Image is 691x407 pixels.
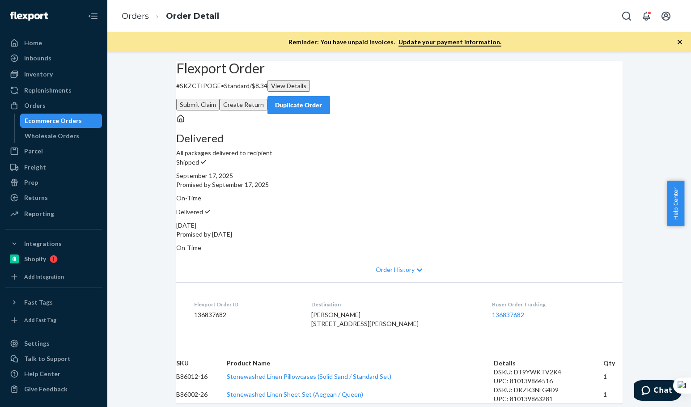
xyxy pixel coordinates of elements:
a: Parcel [5,144,102,158]
div: Prep [24,178,38,187]
a: Replenishments [5,83,102,98]
a: Orders [5,98,102,113]
a: Help Center [5,367,102,381]
div: Reporting [24,209,54,218]
div: Returns [24,193,48,202]
a: Inventory [5,67,102,81]
div: All packages delivered to recipient [176,132,623,157]
p: Delivered [176,207,623,216]
div: Help Center [24,369,60,378]
iframe: Opens a widget where you can chat to one of our agents [634,380,682,403]
button: Give Feedback [5,382,102,396]
div: Add Integration [24,273,64,280]
p: Promised by September 17, 2025 [176,180,623,189]
th: Product Name [227,359,494,368]
span: Standard [224,82,250,89]
div: DSKU: DT9YWKTV2K4 [494,368,603,377]
div: Ecommerce Orders [25,116,82,125]
div: UPC: 810139864516 [494,377,603,386]
p: Shipped [176,157,623,167]
button: Close Navigation [84,7,102,25]
th: SKU [176,359,227,368]
th: Qty [603,359,622,368]
button: Duplicate Order [267,96,330,114]
a: Reporting [5,207,102,221]
div: Wholesale Orders [25,131,79,140]
span: Order History [376,265,415,274]
p: Promised by [DATE] [176,230,623,239]
div: Give Feedback [24,385,68,394]
button: Open account menu [657,7,675,25]
p: # SKZCTIPOGE / $8.34 [176,80,623,92]
div: Integrations [24,239,62,248]
div: Duplicate Order [275,101,322,110]
div: Home [24,38,42,47]
div: View Details [271,81,306,90]
div: UPC: 810139863281 [494,394,603,403]
td: 1 [603,368,622,386]
div: Inventory [24,70,53,79]
a: Orders [122,11,149,21]
h3: Delivered [176,132,623,144]
p: On-Time [176,194,623,203]
a: Order Detail [166,11,219,21]
div: Shopify [24,254,46,263]
td: B86012-16 [176,368,227,386]
a: 136837682 [492,311,524,318]
button: Submit Claim [176,99,220,110]
a: Inbounds [5,51,102,65]
span: • [221,82,224,89]
p: On-Time [176,243,623,252]
dt: Buyer Order Tracking [492,301,605,308]
div: [DATE] [176,221,623,230]
button: Integrations [5,237,102,251]
img: Flexport logo [10,12,48,21]
div: Inbounds [24,54,51,63]
a: Shopify [5,252,102,266]
a: Stonewashed Linen Sheet Set (Aegean / Queen) [227,390,363,398]
a: Ecommerce Orders [20,114,102,128]
a: Returns [5,191,102,205]
a: Wholesale Orders [20,129,102,143]
div: Add Fast Tag [24,316,56,324]
dd: 136837682 [194,310,297,319]
dt: Destination [311,301,478,308]
div: Freight [24,163,46,172]
a: Add Fast Tag [5,313,102,327]
div: Settings [24,339,50,348]
div: Parcel [24,147,43,156]
div: September 17, 2025 [176,171,623,180]
button: Help Center [667,181,684,226]
a: Home [5,36,102,50]
button: Open notifications [637,7,655,25]
div: Orders [24,101,46,110]
a: Add Integration [5,270,102,284]
a: Update your payment information. [398,38,501,47]
a: Stonewashed Linen Pillowcases (Solid Sand / Standard Set) [227,373,391,380]
div: Talk to Support [24,354,71,363]
ol: breadcrumbs [114,3,226,30]
th: Details [494,359,603,368]
p: Reminder: You have unpaid invoices. [288,38,501,47]
a: Settings [5,336,102,351]
button: Open Search Box [618,7,636,25]
button: View Details [267,80,310,92]
td: 1 [603,386,622,403]
td: B86002-26 [176,386,227,403]
div: Replenishments [24,86,72,95]
h2: Flexport Order [176,61,623,76]
button: Fast Tags [5,295,102,309]
a: Freight [5,160,102,174]
button: Talk to Support [5,352,102,366]
a: Prep [5,175,102,190]
span: [PERSON_NAME] [STREET_ADDRESS][PERSON_NAME] [311,311,419,327]
div: DSKU: DKZK3NLG4D9 [494,386,603,394]
button: Create Return [220,99,267,110]
dt: Flexport Order ID [194,301,297,308]
div: Fast Tags [24,298,53,307]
